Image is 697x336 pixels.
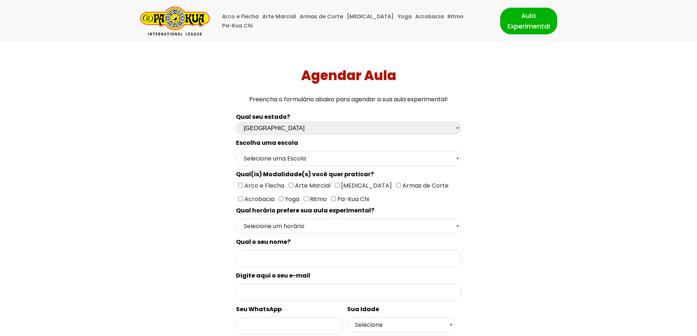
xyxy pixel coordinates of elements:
[397,12,412,21] a: Yoga
[243,195,274,203] span: Acrobacia
[401,181,449,190] span: Armas de Corte
[396,183,401,188] input: Armas de Corte
[222,12,259,21] a: Arco e Flecha
[347,12,394,21] a: [MEDICAL_DATA]
[236,206,374,215] spam: Qual horário prefere sua aula experimental?
[3,94,694,104] p: Preencha o formulário abaixo para agendar a sua aula experimental!
[238,183,243,188] input: Arco e Flecha
[284,195,299,203] span: Yoga
[293,181,330,190] span: Arte Marcial
[236,238,291,246] spam: Qual o seu nome?
[221,12,489,30] div: Menu primário
[236,305,282,313] spam: Seu WhatsApp
[238,196,243,201] input: Acrobacia
[308,195,327,203] span: Ritmo
[415,12,444,21] a: Acrobacia
[3,68,694,83] h1: Agendar Aula
[222,21,253,30] a: Pa-Kua Chi
[289,183,293,188] input: Arte Marcial
[336,195,369,203] span: Pa-Kua Chi
[304,196,308,201] input: Ritmo
[236,271,310,280] spam: Digite aqui o seu e-mail
[447,12,464,21] a: Ritmo
[340,181,392,190] span: [MEDICAL_DATA]
[236,139,298,147] spam: Escolha uma escola
[236,170,374,178] spam: Qual(is) Modalidade(s) você quer praticar?
[335,183,340,188] input: [MEDICAL_DATA]
[236,113,290,121] b: Qual seu estado?
[140,7,210,35] a: Pa-Kua Brasil Uma Escola de conhecimentos orientais para toda a família. Foco, habilidade concent...
[500,8,557,34] a: Aula Experimental
[347,305,379,313] spam: Sua Idade
[300,12,343,21] a: Armas de Corte
[262,12,296,21] a: Arte Marcial
[279,196,284,201] input: Yoga
[331,196,336,201] input: Pa-Kua Chi
[243,181,284,190] span: Arco e Flecha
